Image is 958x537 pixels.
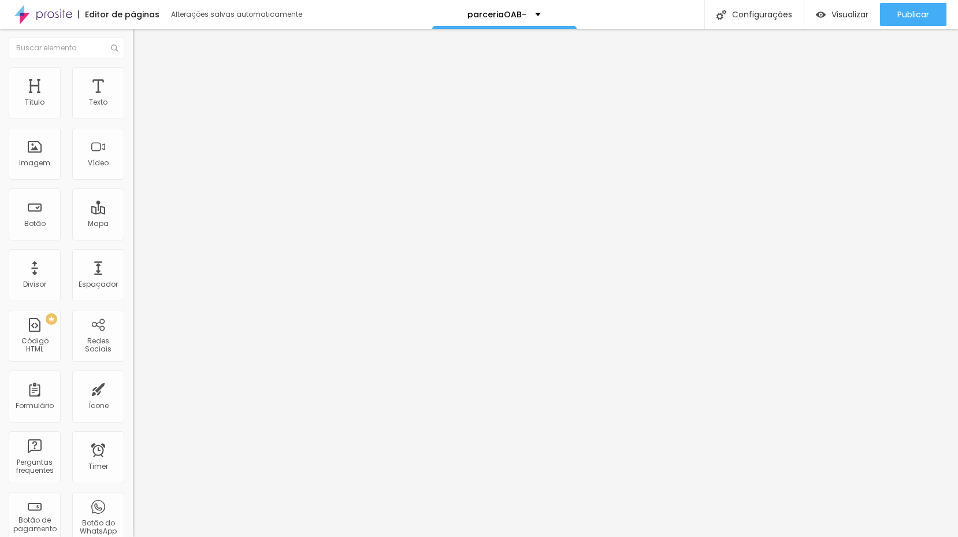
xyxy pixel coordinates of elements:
div: Botão do WhatsApp [75,519,121,536]
div: Timer [88,462,108,471]
span: Visualizar [831,10,868,19]
img: Icone [111,45,118,51]
span: Publicar [897,10,929,19]
iframe: Editor [133,29,958,537]
p: parceriaOAB- [467,10,526,18]
div: Divisor [23,280,46,288]
input: Buscar elemento [9,38,124,58]
div: Imagem [19,159,50,167]
img: Icone [716,10,726,20]
div: Formulário [16,402,54,410]
div: Ícone [88,402,109,410]
div: Perguntas frequentes [12,458,57,475]
div: Espaçador [79,280,118,288]
div: Vídeo [88,159,109,167]
img: view-1.svg [816,10,826,20]
button: Publicar [880,3,946,26]
div: Editor de páginas [78,10,159,18]
button: Visualizar [804,3,880,26]
div: Texto [89,98,107,106]
div: Título [25,98,44,106]
div: Alterações salvas automaticamente [171,11,304,18]
div: Mapa [88,220,109,228]
div: Código HTML [12,337,57,354]
div: Botão [24,220,46,228]
div: Redes Sociais [75,337,121,354]
div: Botão de pagamento [12,516,57,533]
